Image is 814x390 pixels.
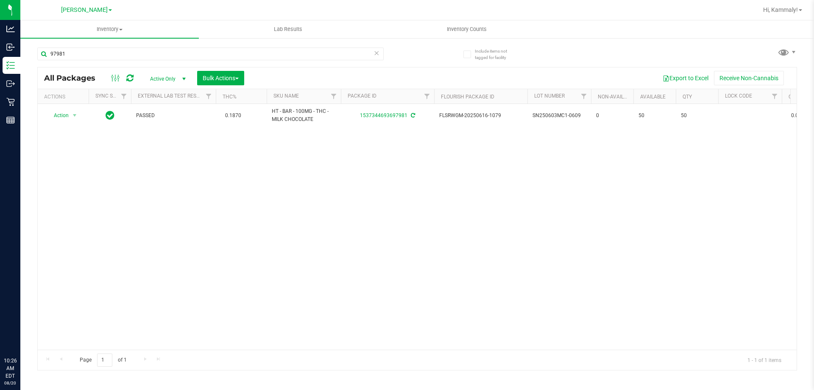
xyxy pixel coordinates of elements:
p: 10:26 AM EDT [4,357,17,380]
a: SKU Name [273,93,299,99]
span: 50 [681,112,713,120]
span: Hi, Kammaly! [763,6,798,13]
inline-svg: Analytics [6,25,15,33]
span: Action [46,109,69,121]
span: Lab Results [262,25,314,33]
a: Lot Number [534,93,565,99]
div: Actions [44,94,85,100]
span: Bulk Actions [203,75,239,81]
a: Sync Status [95,93,128,99]
a: Inventory [20,20,199,38]
span: HT - BAR - 100MG - THC - MILK CHOCOLATE [272,107,336,123]
span: 0 [596,112,628,120]
a: Package ID [348,93,376,99]
span: Clear [374,48,379,59]
span: SN250603MC1-0609 [532,112,586,120]
a: External Lab Test Result [138,93,204,99]
span: Inventory Counts [435,25,498,33]
span: Page of 1 [72,354,134,367]
a: Filter [202,89,216,104]
span: PASSED [136,112,211,120]
span: 0.1870 [221,109,245,122]
span: 1 - 1 of 1 items [741,354,788,366]
a: Lab Results [199,20,377,38]
a: Non-Available [598,94,636,100]
span: 50 [638,112,671,120]
input: Search Package ID, Item Name, SKU, Lot or Part Number... [37,48,384,60]
button: Bulk Actions [197,71,244,85]
a: THC% [223,94,237,100]
a: Lock Code [725,93,752,99]
a: Filter [117,89,131,104]
button: Receive Non-Cannabis [714,71,784,85]
span: In Sync [106,109,114,121]
a: CBD% [789,94,802,100]
a: Filter [768,89,782,104]
span: select [70,109,80,121]
a: Filter [327,89,341,104]
button: Export to Excel [657,71,714,85]
a: 1537344693697981 [360,112,407,118]
a: Qty [683,94,692,100]
a: Available [640,94,666,100]
inline-svg: Inbound [6,43,15,51]
span: Inventory [20,25,199,33]
inline-svg: Reports [6,116,15,124]
span: All Packages [44,73,104,83]
inline-svg: Retail [6,98,15,106]
span: [PERSON_NAME] [61,6,108,14]
inline-svg: Outbound [6,79,15,88]
a: Flourish Package ID [441,94,494,100]
input: 1 [97,354,112,367]
span: 0.0000 [787,109,811,122]
inline-svg: Inventory [6,61,15,70]
iframe: Resource center [8,322,34,348]
span: Sync from Compliance System [410,112,415,118]
span: Include items not tagged for facility [475,48,517,61]
a: Filter [420,89,434,104]
a: Filter [577,89,591,104]
span: FLSRWGM-20250616-1079 [439,112,522,120]
a: Inventory Counts [377,20,556,38]
p: 08/20 [4,380,17,386]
